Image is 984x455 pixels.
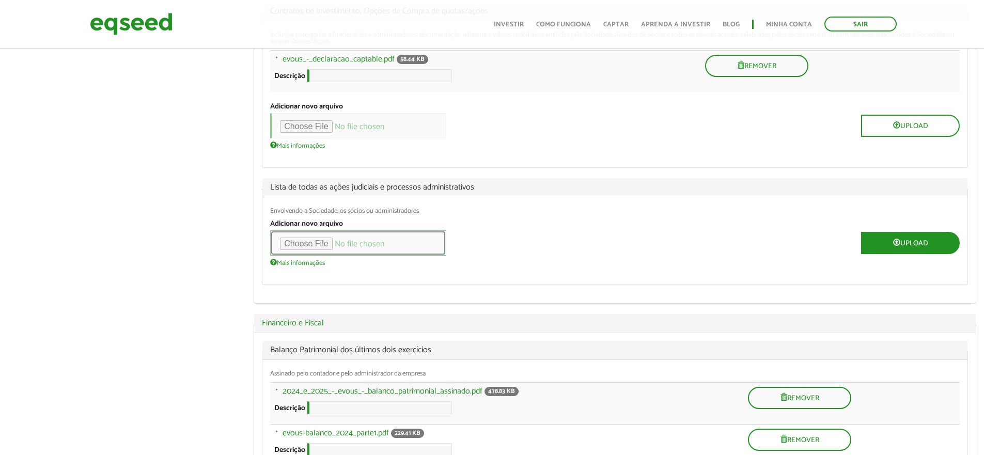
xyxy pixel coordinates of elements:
[705,55,808,77] button: Remover
[90,10,173,38] img: EqSeed
[603,21,629,28] a: Captar
[748,387,851,409] button: Remover
[641,21,710,28] a: Aprenda a investir
[270,258,325,266] a: Mais informações
[723,21,740,28] a: Blog
[270,103,343,111] label: Adicionar novo arquivo
[485,387,519,396] span: 478.83 KB
[274,405,305,412] label: Descrição
[766,21,812,28] a: Minha conta
[274,73,305,80] label: Descrição
[270,370,960,377] div: Assinado pelo contador e pelo administrador da empresa
[748,429,851,451] button: Remover
[861,115,960,137] button: Upload
[270,183,960,192] span: Lista de todas as ações judiciais e processos administrativos
[283,55,395,64] a: evous_-_declaracao_captable.pdf
[270,141,325,149] a: Mais informações
[397,55,428,64] span: 58.44 KB
[391,429,424,438] span: 229.41 KB
[283,429,389,437] a: evous-balanco_2024_parte1.pdf
[270,346,960,354] span: Balanço Patrimonial dos últimos dois exercícios
[283,387,482,396] a: 2024_e_2025_-_evous_-_balanco_patrimonial_assinado.pdf
[266,387,283,401] a: Arraste para reordenar
[266,429,283,443] a: Arraste para reordenar
[274,447,305,454] label: Descrição
[270,208,960,214] div: Envolvendo a Sociedade, os sócios ou administradores
[270,221,343,228] label: Adicionar novo arquivo
[266,55,283,69] a: Arraste para reordenar
[494,21,524,28] a: Investir
[262,319,968,327] a: Financeiro e Fiscal
[861,232,960,254] button: Upload
[536,21,591,28] a: Como funciona
[824,17,897,32] a: Sair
